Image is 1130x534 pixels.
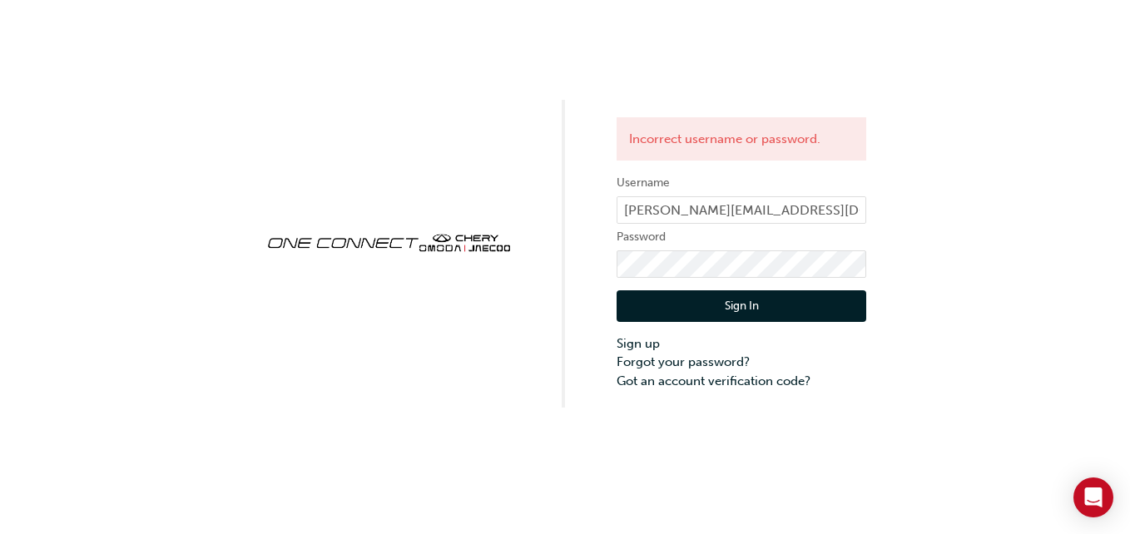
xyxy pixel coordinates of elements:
div: Open Intercom Messenger [1073,477,1113,517]
a: Forgot your password? [617,353,866,372]
label: Username [617,173,866,193]
img: oneconnect [264,220,513,263]
div: Incorrect username or password. [617,117,866,161]
a: Sign up [617,334,866,354]
button: Sign In [617,290,866,322]
a: Got an account verification code? [617,372,866,391]
label: Password [617,227,866,247]
input: Username [617,196,866,225]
